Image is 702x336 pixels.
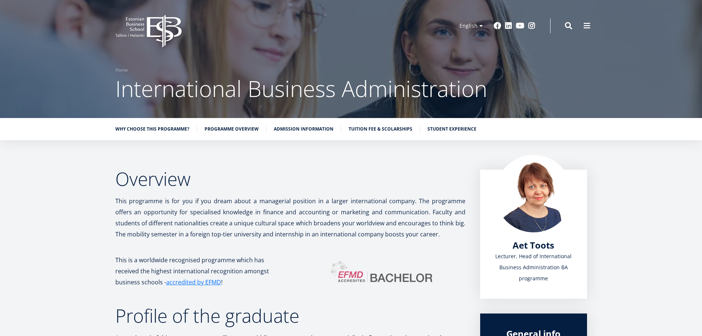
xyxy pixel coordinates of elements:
[115,125,189,133] a: Why choose this programme?
[115,170,465,188] h2: Overview
[324,254,439,288] img: EFMD accredited
[505,22,512,30] a: Linkedin
[494,22,501,30] a: Facebook
[115,195,465,240] p: This programme is for you if you dream about a managerial position in a larger international comp...
[513,240,554,251] a: Aet Toots
[513,239,554,251] span: Aet Toots
[427,125,476,133] a: Student experience
[516,22,524,30] a: Youtube
[274,125,333,133] a: Admission information
[115,254,283,288] p: This is a worldwide recognised programme which has received the highest international recognition...
[495,251,572,284] div: Lecturer, Head of International Business Administration BA programme
[115,306,465,325] h2: Profile of the graduate
[349,125,412,133] a: Tuition fee & Scolarships
[115,73,487,104] span: International Business Administration
[528,22,535,30] a: Instagram
[166,277,221,288] a: accredited by EFMD
[115,66,128,74] a: Home
[205,125,259,133] a: Programme overview
[495,155,572,232] img: aet toots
